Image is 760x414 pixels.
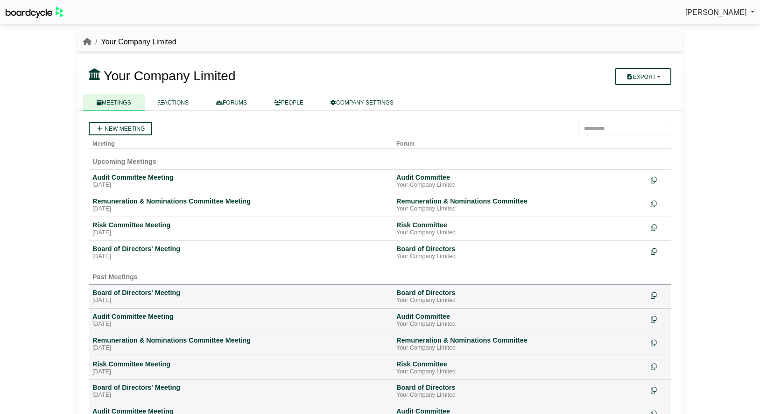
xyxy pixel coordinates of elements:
[651,221,668,233] div: Make a copy
[92,245,389,253] div: Board of Directors' Meeting
[92,205,389,213] div: [DATE]
[92,288,389,304] a: Board of Directors' Meeting [DATE]
[317,94,407,111] a: COMPANY SETTINGS
[685,7,754,19] a: [PERSON_NAME]
[92,221,389,229] div: Risk Committee Meeting
[92,253,389,260] div: [DATE]
[396,253,643,260] div: Your Company Limited
[396,288,643,297] div: Board of Directors
[396,383,643,399] a: Board of Directors Your Company Limited
[651,245,668,257] div: Make a copy
[396,173,643,189] a: Audit Committee Your Company Limited
[651,383,668,396] div: Make a copy
[92,221,389,237] a: Risk Committee Meeting [DATE]
[396,182,643,189] div: Your Company Limited
[651,173,668,186] div: Make a copy
[92,321,389,328] div: [DATE]
[396,197,643,213] a: Remuneration & Nominations Committee Your Company Limited
[651,312,668,325] div: Make a copy
[92,360,389,376] a: Risk Committee Meeting [DATE]
[92,336,389,352] a: Remuneration & Nominations Committee Meeting [DATE]
[92,383,389,399] a: Board of Directors' Meeting [DATE]
[104,69,235,83] span: Your Company Limited
[92,158,156,165] span: Upcoming Meetings
[396,344,643,352] div: Your Company Limited
[83,94,145,111] a: MEETINGS
[615,68,671,85] button: Export
[396,229,643,237] div: Your Company Limited
[396,297,643,304] div: Your Company Limited
[396,197,643,205] div: Remuneration & Nominations Committee
[396,245,643,260] a: Board of Directors Your Company Limited
[92,297,389,304] div: [DATE]
[89,122,152,135] a: New meeting
[651,288,668,301] div: Make a copy
[396,321,643,328] div: Your Company Limited
[92,360,389,368] div: Risk Committee Meeting
[396,245,643,253] div: Board of Directors
[260,94,317,111] a: PEOPLE
[92,273,138,281] span: Past Meetings
[396,288,643,304] a: Board of Directors Your Company Limited
[651,197,668,210] div: Make a copy
[92,288,389,297] div: Board of Directors' Meeting
[396,360,643,368] div: Risk Committee
[92,173,389,182] div: Audit Committee Meeting
[92,392,389,399] div: [DATE]
[396,368,643,376] div: Your Company Limited
[92,197,389,213] a: Remuneration & Nominations Committee Meeting [DATE]
[91,36,176,48] li: Your Company Limited
[396,336,643,344] div: Remuneration & Nominations Committee
[202,94,260,111] a: FORUMS
[396,173,643,182] div: Audit Committee
[145,94,202,111] a: ACTIONS
[393,135,647,149] th: Forum
[396,383,643,392] div: Board of Directors
[92,245,389,260] a: Board of Directors' Meeting [DATE]
[651,336,668,349] div: Make a copy
[92,368,389,376] div: [DATE]
[396,360,643,376] a: Risk Committee Your Company Limited
[92,336,389,344] div: Remuneration & Nominations Committee Meeting
[92,229,389,237] div: [DATE]
[92,383,389,392] div: Board of Directors' Meeting
[89,135,393,149] th: Meeting
[685,8,747,16] span: [PERSON_NAME]
[396,336,643,352] a: Remuneration & Nominations Committee Your Company Limited
[396,312,643,328] a: Audit Committee Your Company Limited
[396,392,643,399] div: Your Company Limited
[92,312,389,328] a: Audit Committee Meeting [DATE]
[396,221,643,229] div: Risk Committee
[92,197,389,205] div: Remuneration & Nominations Committee Meeting
[396,312,643,321] div: Audit Committee
[6,7,63,18] img: BoardcycleBlackGreen-aaafeed430059cb809a45853b8cf6d952af9d84e6e89e1f1685b34bfd5cb7d64.svg
[92,312,389,321] div: Audit Committee Meeting
[396,221,643,237] a: Risk Committee Your Company Limited
[92,344,389,352] div: [DATE]
[651,360,668,372] div: Make a copy
[92,173,389,189] a: Audit Committee Meeting [DATE]
[92,182,389,189] div: [DATE]
[83,36,176,48] nav: breadcrumb
[396,205,643,213] div: Your Company Limited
